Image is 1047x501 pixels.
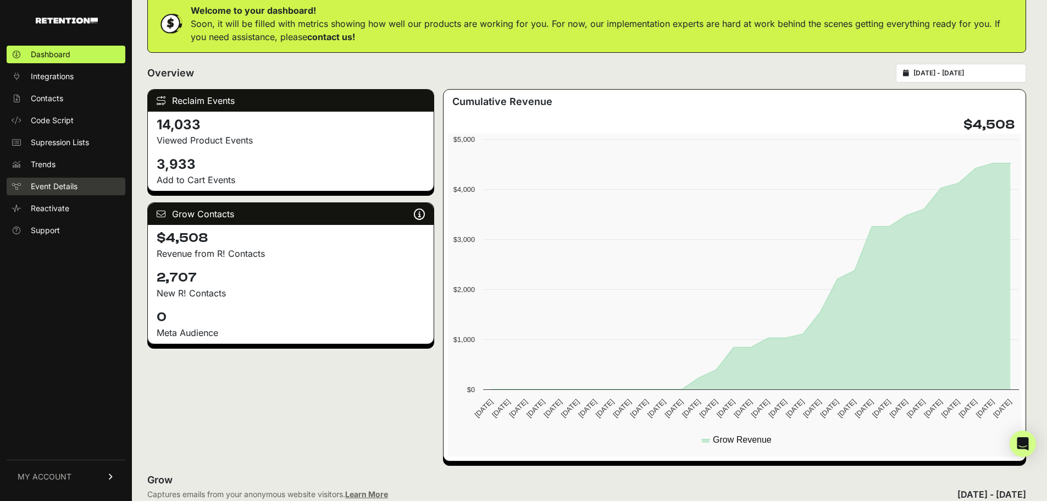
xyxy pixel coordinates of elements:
h4: 2,707 [157,269,425,287]
text: [DATE] [698,398,719,419]
a: Contacts [7,90,125,107]
span: Trends [31,159,56,170]
a: Supression Lists [7,134,125,151]
span: Event Details [31,181,77,192]
text: [DATE] [612,398,633,419]
text: [DATE] [663,398,685,419]
p: Add to Cart Events [157,173,425,186]
text: [DATE] [594,398,616,419]
text: [DATE] [473,398,495,419]
span: Reactivate [31,203,69,214]
text: [DATE] [974,398,996,419]
img: Retention.com [36,18,98,24]
a: MY ACCOUNT [7,460,125,493]
a: Reactivate [7,200,125,217]
span: Contacts [31,93,63,104]
text: [DATE] [508,398,529,419]
text: [DATE] [854,398,875,419]
text: [DATE] [888,398,910,419]
text: [DATE] [559,398,581,419]
text: [DATE] [767,398,789,419]
h4: $4,508 [157,229,425,247]
a: Dashboard [7,46,125,63]
a: Code Script [7,112,125,129]
p: Revenue from R! Contacts [157,247,425,260]
text: [DATE] [819,398,840,419]
a: Trends [7,156,125,173]
span: Dashboard [31,49,70,60]
a: Event Details [7,178,125,195]
text: [DATE] [871,398,892,419]
span: Integrations [31,71,74,82]
a: Integrations [7,68,125,85]
div: Open Intercom Messenger [1010,431,1036,457]
text: $3,000 [453,235,475,244]
span: Code Script [31,115,74,126]
text: [DATE] [784,398,806,419]
text: [DATE] [923,398,944,419]
h4: 14,033 [157,116,425,134]
text: $4,000 [453,185,475,194]
h3: Cumulative Revenue [452,94,552,109]
text: [DATE] [991,398,1013,419]
strong: Welcome to your dashboard! [191,5,316,16]
text: [DATE] [577,398,599,419]
text: [DATE] [646,398,667,419]
a: contact us! [307,31,355,42]
text: [DATE] [542,398,564,419]
p: Viewed Product Events [157,134,425,147]
div: Grow Contacts [148,203,434,225]
text: [DATE] [680,398,702,419]
text: [DATE] [525,398,546,419]
span: MY ACCOUNT [18,471,71,482]
div: Reclaim Events [148,90,434,112]
text: [DATE] [733,398,754,419]
text: [DATE] [801,398,823,419]
text: $2,000 [453,285,475,294]
h2: Overview [147,65,194,81]
text: $1,000 [453,335,475,344]
p: New R! Contacts [157,287,425,300]
text: Grow Revenue [713,435,772,444]
a: Learn More [345,489,388,499]
span: Supression Lists [31,137,89,148]
div: [DATE] - [DATE] [957,488,1026,501]
h4: 0 [157,309,425,326]
text: [DATE] [957,398,979,419]
text: $5,000 [453,135,475,144]
text: [DATE] [940,398,961,419]
div: Captures emails from your anonymous website visitors. [147,489,388,500]
text: $0 [467,386,475,394]
img: dollar-coin-05c43ed7efb7bc0c12610022525b4bbbb207c7efeef5aecc26f025e68dcafac9.png [157,10,184,37]
text: [DATE] [836,398,857,419]
h2: Grow [147,472,1026,488]
text: [DATE] [490,398,512,419]
span: Support [31,225,60,236]
text: [DATE] [715,398,736,419]
div: Meta Audience [157,326,425,339]
h4: $4,508 [963,116,1015,134]
text: [DATE] [905,398,927,419]
a: Support [7,222,125,239]
text: [DATE] [750,398,771,419]
text: [DATE] [629,398,650,419]
p: Soon, it will be filled with metrics showing how well our products are working for you. For now, ... [191,17,1017,43]
h4: 3,933 [157,156,425,173]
